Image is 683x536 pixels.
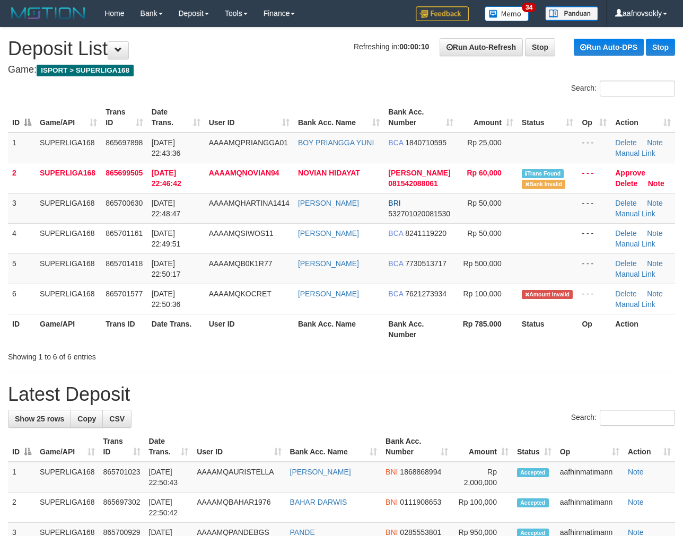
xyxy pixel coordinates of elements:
[290,498,347,506] a: BAHAR DARWIS
[286,432,382,462] th: Bank Acc. Name: activate to sort column ascending
[545,6,598,21] img: panduan.png
[205,314,294,344] th: User ID
[384,102,458,133] th: Bank Acc. Number: activate to sort column ascending
[101,102,147,133] th: Trans ID: activate to sort column ascending
[209,259,273,268] span: AAAAMQB0K1R77
[386,468,398,476] span: BNI
[106,259,143,268] span: 865701418
[467,169,501,177] span: Rp 60,000
[8,410,71,428] a: Show 25 rows
[577,223,611,253] td: - - -
[192,493,285,523] td: AAAAMQBAHAR1976
[152,138,181,157] span: [DATE] 22:43:36
[381,432,452,462] th: Bank Acc. Number: activate to sort column ascending
[611,102,675,133] th: Action: activate to sort column ascending
[8,253,36,284] td: 5
[8,384,675,405] h1: Latest Deposit
[8,432,36,462] th: ID: activate to sort column descending
[152,289,181,309] span: [DATE] 22:50:36
[615,240,655,248] a: Manual Link
[152,229,181,248] span: [DATE] 22:49:51
[458,102,518,133] th: Amount: activate to sort column ascending
[399,42,429,51] strong: 00:00:10
[106,229,143,238] span: 865701161
[36,133,101,163] td: SUPERLIGA168
[522,180,565,189] span: Bank is not match
[647,289,663,298] a: Note
[209,138,288,147] span: AAAAMQPRIANGGA01
[388,179,437,188] span: Copy 081542088061 to clipboard
[647,199,663,207] a: Note
[209,199,290,207] span: AAAAMQHARTINA1414
[611,314,675,344] th: Action
[615,179,637,188] a: Delete
[647,138,663,147] a: Note
[36,462,99,493] td: SUPERLIGA168
[298,138,374,147] a: BOY PRIANGGA YUNI
[77,415,96,423] span: Copy
[145,493,193,523] td: [DATE] 22:50:42
[416,6,469,21] img: Feedback.jpg
[522,290,573,299] span: Amount is not matched
[99,493,145,523] td: 865697302
[388,229,403,238] span: BCA
[298,169,360,177] a: NOVIAN HIDAYAT
[36,253,101,284] td: SUPERLIGA168
[615,199,636,207] a: Delete
[577,163,611,193] td: - - -
[99,462,145,493] td: 865701023
[36,314,101,344] th: Game/API
[574,39,644,56] a: Run Auto-DPS
[556,432,624,462] th: Op: activate to sort column ascending
[405,229,446,238] span: Copy 8241119220 to clipboard
[458,314,518,344] th: Rp 785.000
[440,38,523,56] a: Run Auto-Refresh
[388,138,403,147] span: BCA
[298,289,359,298] a: [PERSON_NAME]
[294,102,384,133] th: Bank Acc. Name: activate to sort column ascending
[467,229,502,238] span: Rp 50,000
[646,39,675,56] a: Stop
[577,314,611,344] th: Op
[8,133,36,163] td: 1
[99,432,145,462] th: Trans ID: activate to sort column ascending
[522,169,564,178] span: Similar transaction found
[571,81,675,96] label: Search:
[36,493,99,523] td: SUPERLIGA168
[615,300,655,309] a: Manual Link
[147,314,205,344] th: Date Trans.
[8,65,675,75] h4: Game:
[298,259,359,268] a: [PERSON_NAME]
[518,102,578,133] th: Status: activate to sort column ascending
[647,259,663,268] a: Note
[615,169,645,177] a: Approve
[452,432,513,462] th: Amount: activate to sort column ascending
[8,314,36,344] th: ID
[615,138,636,147] a: Delete
[577,284,611,314] td: - - -
[577,253,611,284] td: - - -
[577,193,611,223] td: - - -
[106,289,143,298] span: 865701577
[517,468,549,477] span: Accepted
[467,199,502,207] span: Rp 50,000
[452,462,513,493] td: Rp 2,000,000
[624,432,675,462] th: Action: activate to sort column ascending
[36,102,101,133] th: Game/API: activate to sort column ascending
[8,347,277,362] div: Showing 1 to 6 of 6 entries
[209,229,274,238] span: AAAAMQSIWOS11
[298,229,359,238] a: [PERSON_NAME]
[209,169,279,177] span: AAAAMQNOVIAN94
[294,314,384,344] th: Bank Acc. Name
[8,163,36,193] td: 2
[400,498,441,506] span: Copy 0111908653 to clipboard
[106,169,143,177] span: 865699505
[209,289,272,298] span: AAAAMQKOCRET
[405,259,446,268] span: Copy 7730513717 to clipboard
[648,179,664,188] a: Note
[101,314,147,344] th: Trans ID
[152,259,181,278] span: [DATE] 22:50:17
[290,468,351,476] a: [PERSON_NAME]
[615,149,655,157] a: Manual Link
[15,415,64,423] span: Show 25 rows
